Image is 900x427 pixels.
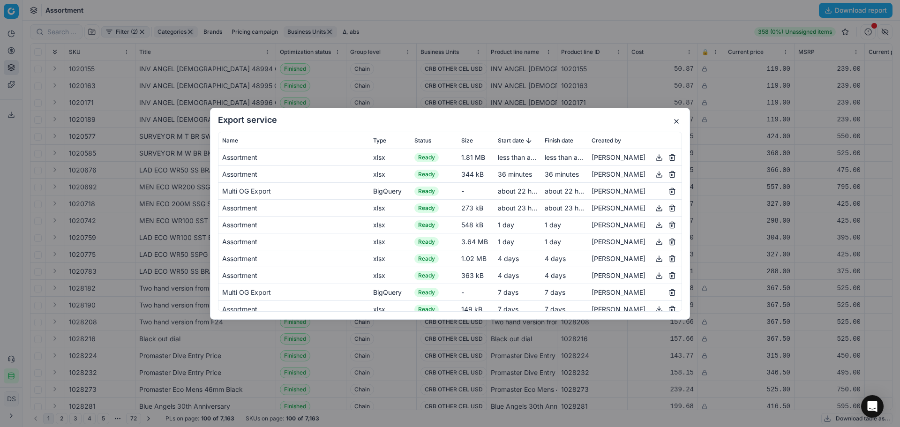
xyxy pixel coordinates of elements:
[461,237,490,246] div: 3.64 MB
[373,254,407,263] div: xlsx
[545,220,561,228] span: 1 day
[218,116,682,124] h2: Export service
[592,136,621,144] span: Created by
[545,187,592,195] span: about 22 hours
[592,168,678,180] div: [PERSON_NAME]
[498,136,524,144] span: Start date
[461,287,490,297] div: -
[373,220,407,229] div: xlsx
[545,153,600,161] span: less than a minute
[461,186,490,195] div: -
[222,152,366,162] div: Assortment
[592,253,678,264] div: [PERSON_NAME]
[222,270,366,280] div: Assortment
[592,151,678,163] div: [PERSON_NAME]
[373,270,407,280] div: xlsx
[461,304,490,314] div: 149 kB
[414,288,439,297] span: Ready
[545,288,565,296] span: 7 days
[222,220,366,229] div: Assortment
[545,237,561,245] span: 1 day
[545,254,566,262] span: 4 days
[222,304,366,314] div: Assortment
[498,237,514,245] span: 1 day
[222,169,366,179] div: Assortment
[545,170,579,178] span: 36 minutes
[414,237,439,247] span: Ready
[592,286,678,298] div: [PERSON_NAME]
[461,254,490,263] div: 1.02 MB
[414,136,431,144] span: Status
[461,136,473,144] span: Size
[222,203,366,212] div: Assortment
[373,169,407,179] div: xlsx
[414,254,439,263] span: Ready
[498,170,532,178] span: 36 minutes
[545,136,573,144] span: Finish date
[414,271,439,280] span: Ready
[222,237,366,246] div: Assortment
[414,220,439,230] span: Ready
[373,203,407,212] div: xlsx
[373,136,386,144] span: Type
[545,271,566,279] span: 4 days
[373,152,407,162] div: xlsx
[414,305,439,314] span: Ready
[498,203,545,211] span: about 23 hours
[222,254,366,263] div: Assortment
[373,237,407,246] div: xlsx
[592,219,678,230] div: [PERSON_NAME]
[373,304,407,314] div: xlsx
[545,203,592,211] span: about 23 hours
[461,169,490,179] div: 344 kB
[461,203,490,212] div: 273 kB
[461,152,490,162] div: 1.81 MB
[414,187,439,196] span: Ready
[498,288,518,296] span: 7 days
[373,287,407,297] div: BigQuery
[498,220,514,228] span: 1 day
[498,305,518,313] span: 7 days
[373,186,407,195] div: BigQuery
[414,203,439,213] span: Ready
[545,305,565,313] span: 7 days
[222,287,366,297] div: Multi OG Export
[592,185,678,196] div: [PERSON_NAME]
[592,270,678,281] div: [PERSON_NAME]
[414,170,439,179] span: Ready
[222,186,366,195] div: Multi OG Export
[461,270,490,280] div: 363 kB
[592,236,678,247] div: [PERSON_NAME]
[414,153,439,162] span: Ready
[524,135,533,145] button: Sorted by Start date descending
[498,187,545,195] span: about 22 hours
[498,153,553,161] span: less than a minute
[498,271,519,279] span: 4 days
[222,136,238,144] span: Name
[498,254,519,262] span: 4 days
[592,202,678,213] div: [PERSON_NAME]
[461,220,490,229] div: 548 kB
[592,303,678,315] div: [PERSON_NAME]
